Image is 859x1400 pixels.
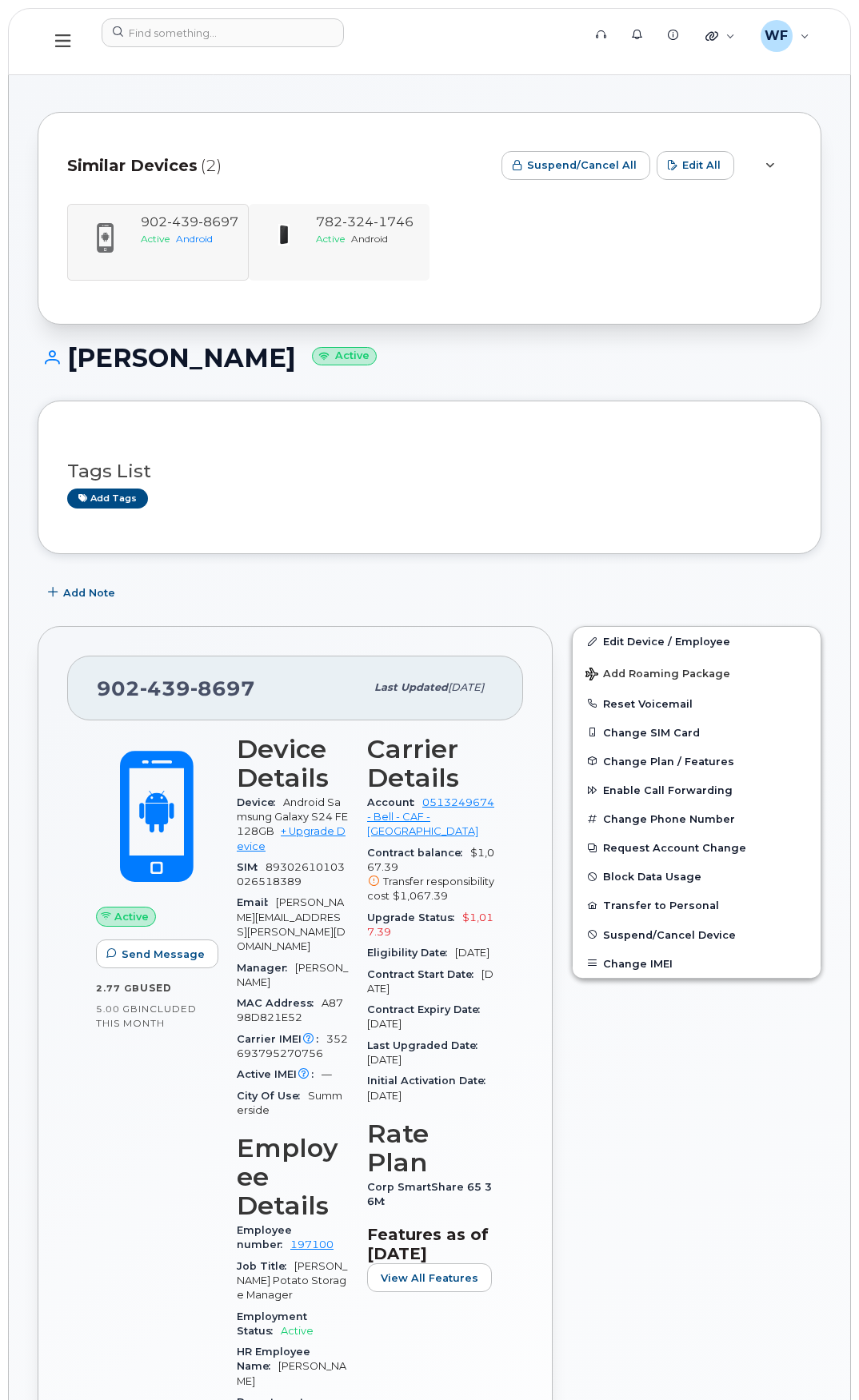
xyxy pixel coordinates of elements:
[367,796,422,808] span: Account
[367,968,493,995] span: [DATE]
[96,983,140,994] span: 2.77 GB
[237,896,276,908] span: Email
[237,1033,326,1045] span: Carrier IMEI
[603,755,734,767] span: Change Plan / Features
[367,1119,494,1177] h3: Rate Plan
[237,1310,307,1337] span: Employment Status
[237,825,346,852] a: + Upgrade Device
[38,344,821,372] h1: [PERSON_NAME]
[603,784,733,796] span: Enable Call Forwarding
[573,718,821,747] button: Change SIM Card
[367,1018,402,1030] span: [DATE]
[271,221,298,248] img: image20231002-3703462-17nx3v8.jpeg
[237,1260,294,1272] span: Job Title
[573,920,821,949] button: Suspend/Cancel Device
[351,233,388,245] span: Android
[237,1134,348,1220] h3: Employee Details
[316,233,345,245] span: Active
[367,1090,402,1102] span: [DATE]
[237,896,346,952] span: [PERSON_NAME][EMAIL_ADDRESS][PERSON_NAME][DOMAIN_NAME]
[367,911,462,923] span: Upgrade Status
[67,461,792,481] h3: Tags List
[573,891,821,919] button: Transfer to Personal
[237,962,348,988] span: [PERSON_NAME]
[237,1346,310,1372] span: HR Employee Name
[367,1075,493,1087] span: Initial Activation Date
[657,151,734,180] button: Edit All
[322,1068,332,1080] span: —
[312,347,377,365] small: Active
[374,214,414,229] span: 1746
[573,949,821,978] button: Change IMEI
[63,585,115,600] span: Add Note
[237,1360,346,1386] span: [PERSON_NAME]
[367,947,455,959] span: Eligibility Date
[381,1270,478,1286] span: View All Features
[573,689,821,718] button: Reset Voicemail
[237,1224,292,1250] span: Employee number
[122,947,205,962] span: Send Message
[96,939,218,968] button: Send Message
[237,1090,308,1102] span: City Of Use
[527,158,637,173] span: Suspend/Cancel All
[573,862,821,891] button: Block Data Usage
[290,1238,334,1250] a: 197100
[190,676,255,700] span: 8697
[367,847,470,859] span: Contract balance
[585,668,730,683] span: Add Roaming Package
[237,1260,347,1302] span: [PERSON_NAME] Potato Storage Manager
[237,796,348,838] span: Android Samsung Galaxy S24 FE 128GB
[455,947,489,959] span: [DATE]
[367,735,494,792] h3: Carrier Details
[367,1039,485,1051] span: Last Upgraded Date
[367,796,494,838] a: 0513249674 - Bell - CAF - [GEOGRAPHIC_DATA]
[393,890,448,902] span: $1,067.39
[603,928,736,940] span: Suspend/Cancel Device
[367,1225,494,1263] h3: Features as of [DATE]
[367,847,494,904] span: $1,067.39
[374,681,448,693] span: Last updated
[258,213,421,264] a: 7823241746ActiveAndroid
[38,578,129,607] button: Add Note
[96,1003,197,1029] span: included this month
[67,489,148,509] a: Add tags
[96,1003,138,1015] span: 5.00 GB
[573,747,821,776] button: Change Plan / Features
[281,1325,314,1337] span: Active
[237,1090,342,1116] span: Summerside
[573,833,821,862] button: Request Account Change
[237,796,283,808] span: Device
[97,676,255,700] span: 902
[237,1068,322,1080] span: Active IMEI
[501,151,650,180] button: Suspend/Cancel All
[573,776,821,804] button: Enable Call Forwarding
[237,997,322,1009] span: MAC Address
[140,676,190,700] span: 439
[237,962,295,974] span: Manager
[367,1181,492,1207] span: Corp SmartShare 65 36M
[367,1054,402,1066] span: [DATE]
[237,1033,348,1059] span: 352693795270756
[316,214,414,229] span: 782
[682,158,721,173] span: Edit All
[367,1263,492,1292] button: View All Features
[201,154,222,177] span: (2)
[448,681,484,693] span: [DATE]
[140,982,172,994] span: used
[114,909,149,924] span: Active
[573,656,821,689] button: Add Roaming Package
[237,861,345,887] span: 89302610103026518389
[237,861,266,873] span: SIM
[367,1003,488,1015] span: Contract Expiry Date
[67,154,198,177] span: Similar Devices
[573,804,821,833] button: Change Phone Number
[237,735,348,792] h3: Device Details
[573,627,821,656] a: Edit Device / Employee
[367,875,494,902] span: Transfer responsibility cost
[342,214,374,229] span: 324
[367,968,481,980] span: Contract Start Date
